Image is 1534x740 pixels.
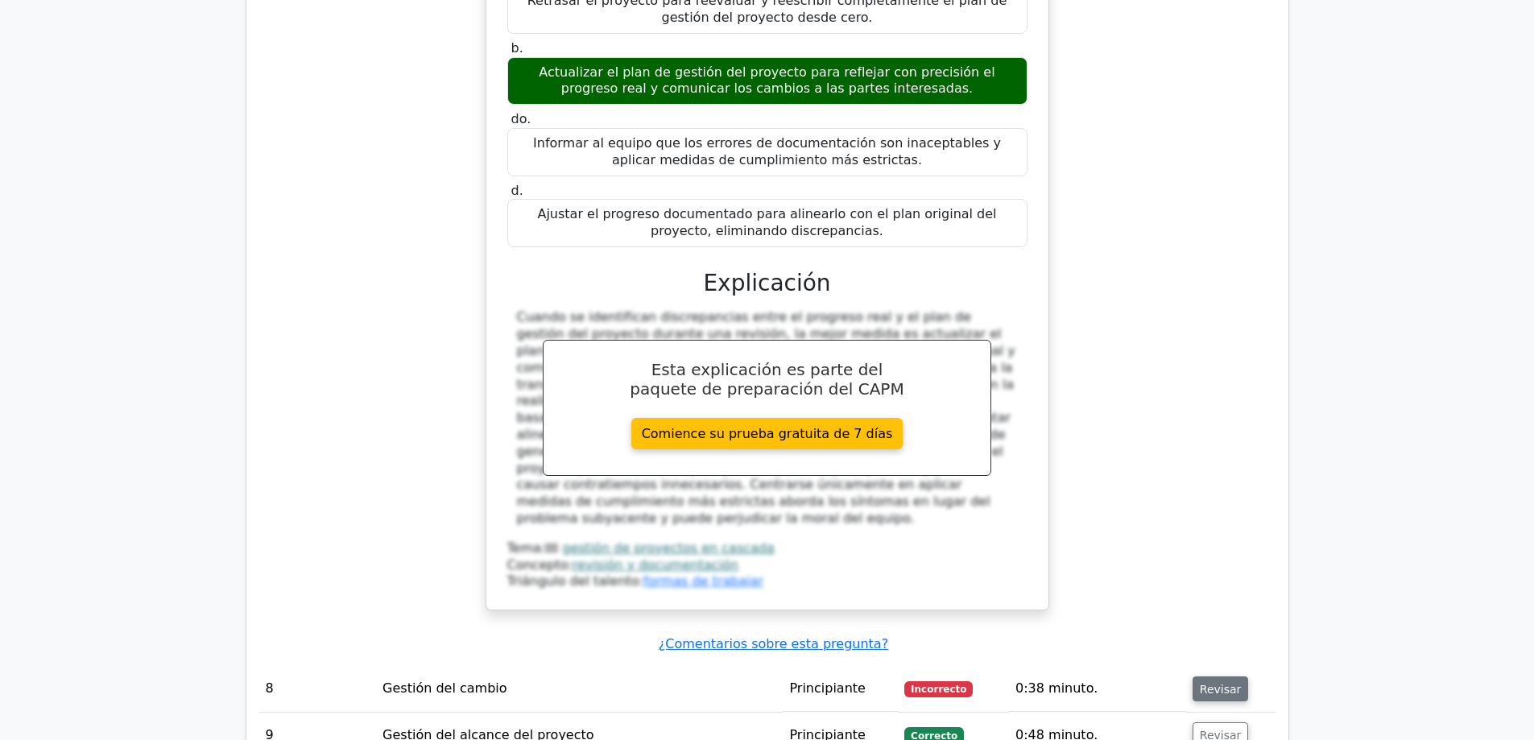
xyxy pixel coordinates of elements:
font: Concepto: [507,557,573,573]
font: Gestión del cambio [382,680,507,696]
font: d. [511,183,523,198]
a: formas de trabajar [643,573,763,589]
a: ¿Comentarios sobre esta pregunta? [659,636,888,651]
font: Ajustar el progreso documentado para alinearlo con el plan original del proyecto, eliminando disc... [537,206,996,238]
font: Triángulo del talento: [507,573,644,589]
button: Revisar [1193,676,1249,702]
font: b. [511,40,523,56]
font: Incorrecto [911,684,966,695]
a: Comience su prueba gratuita de 7 días [631,418,903,449]
font: 8 [266,680,274,696]
font: Informar al equipo que los errores de documentación son inaceptables y aplicar medidas de cumplim... [533,135,1001,167]
font: 0:38 minuto. [1015,680,1098,696]
font: do. [511,111,531,126]
font: Tema: [507,540,546,556]
font: Actualizar el plan de gestión del proyecto para reflejar con precisión el progreso real y comunic... [539,64,994,97]
font: Revisar [1200,682,1242,695]
font: Principiante [789,680,865,696]
a: gestión de proyectos en cascada [562,540,775,556]
font: Cuando se identifican discrepancias entre el progreso real y el plan de gestión del proyecto dura... [517,309,1015,526]
a: revisión y documentación [573,557,738,573]
font: Explicación [703,270,830,296]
